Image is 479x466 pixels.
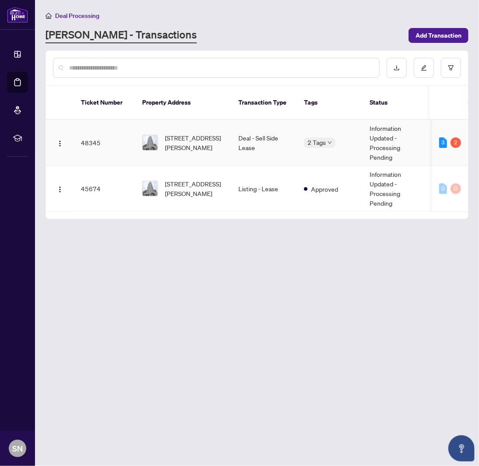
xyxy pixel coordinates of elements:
span: download [394,65,400,71]
span: filter [448,65,454,71]
button: Add Transaction [409,28,469,43]
a: [PERSON_NAME] - Transactions [45,28,197,43]
th: Tags [297,86,363,120]
span: 2 Tags [308,137,326,147]
button: edit [414,58,434,78]
th: Transaction Type [231,86,297,120]
td: Listing - Lease [231,166,297,212]
span: [STREET_ADDRESS][PERSON_NAME] [165,179,224,198]
button: Logo [53,136,67,150]
td: Information Updated - Processing Pending [363,120,428,166]
span: home [45,13,52,19]
button: filter [441,58,461,78]
img: Logo [56,186,63,193]
button: download [387,58,407,78]
span: down [328,140,332,145]
td: Deal - Sell Side Lease [231,120,297,166]
button: Open asap [448,435,475,462]
img: thumbnail-img [143,181,157,196]
span: Deal Processing [55,12,99,20]
div: 0 [439,183,447,194]
span: Add Transaction [416,28,462,42]
img: thumbnail-img [143,135,157,150]
span: Approved [311,184,338,194]
th: Property Address [135,86,231,120]
td: 45674 [74,166,135,212]
img: Logo [56,140,63,147]
span: SN [12,442,23,455]
td: 48345 [74,120,135,166]
span: edit [421,65,427,71]
span: [STREET_ADDRESS][PERSON_NAME] [165,133,224,152]
img: logo [7,7,28,23]
th: Ticket Number [74,86,135,120]
td: Information Updated - Processing Pending [363,166,428,212]
button: Logo [53,182,67,196]
th: Status [363,86,428,120]
div: 2 [451,137,461,148]
div: 0 [451,183,461,194]
div: 3 [439,137,447,148]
